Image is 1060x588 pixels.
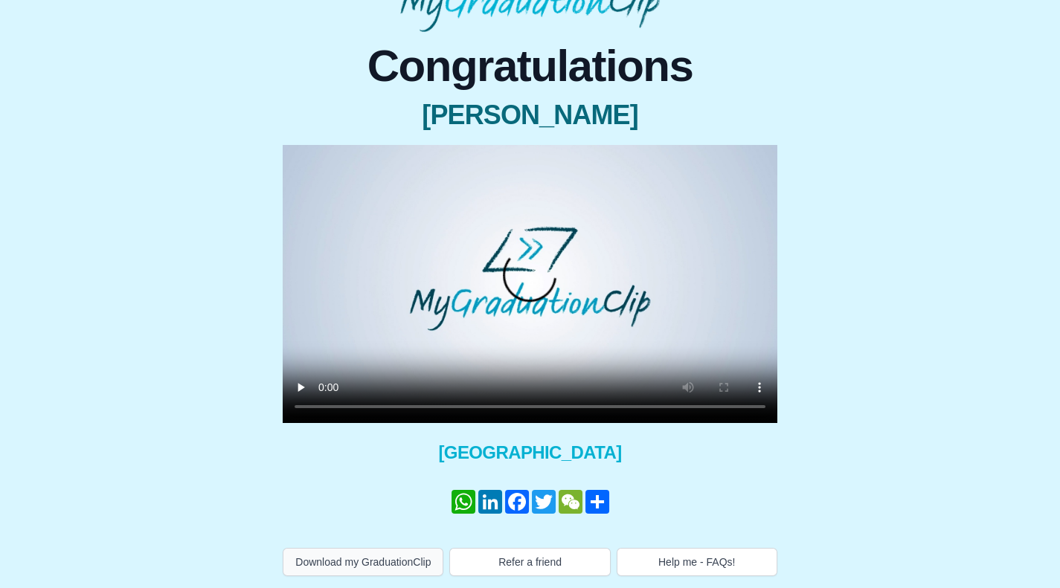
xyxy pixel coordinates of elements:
a: WhatsApp [450,490,477,514]
a: Facebook [504,490,530,514]
a: Share [584,490,611,514]
button: Refer a friend [449,548,610,576]
a: WeChat [557,490,584,514]
span: [PERSON_NAME] [283,100,777,130]
a: Twitter [530,490,557,514]
a: LinkedIn [477,490,504,514]
button: Help me - FAQs! [617,548,777,576]
span: [GEOGRAPHIC_DATA] [283,441,777,465]
span: Congratulations [283,44,777,88]
button: Download my GraduationClip [283,548,443,576]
